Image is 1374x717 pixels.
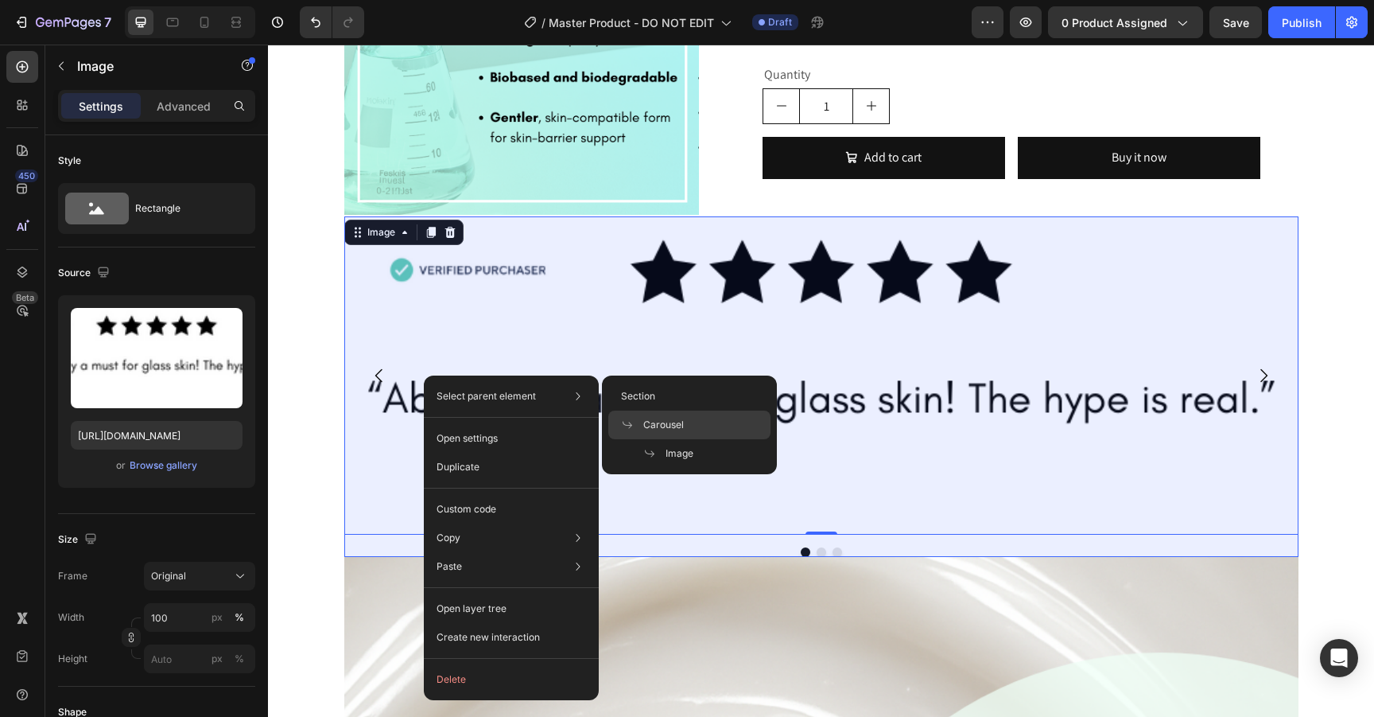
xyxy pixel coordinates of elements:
button: Dot [565,503,574,512]
div: Beta [12,291,38,304]
span: 0 product assigned [1062,14,1167,31]
div: Browse gallery [130,458,197,473]
span: Master Product - DO NOT EDIT [549,14,714,31]
p: Custom code [437,502,496,516]
div: Buy it now [844,102,899,125]
span: or [116,456,126,475]
label: Frame [58,569,87,583]
button: px [230,649,249,668]
button: 0 product assigned [1048,6,1203,38]
label: Width [58,610,84,625]
div: Style [58,154,81,168]
button: Carousel Next Arrow [973,309,1018,353]
button: Publish [1268,6,1335,38]
iframe: Design area [268,45,1374,717]
div: Add to cart [596,102,654,125]
p: Advanced [157,98,211,115]
button: Browse gallery [129,458,198,473]
label: Height [58,652,87,666]
span: Original [151,569,186,583]
button: decrement [495,45,531,79]
span: Image [666,446,693,461]
button: Dot [549,503,558,512]
div: Size [58,529,100,551]
button: Buy it now [750,92,992,134]
p: Image [77,57,212,76]
button: Save [1209,6,1262,38]
p: Settings [79,98,123,115]
span: / [541,14,545,31]
div: 450 [15,170,38,182]
input: px% [144,645,255,673]
div: Image [96,181,130,195]
div: Undo/Redo [300,6,364,38]
button: % [208,649,227,668]
button: % [208,608,227,627]
button: increment [585,45,621,79]
img: gempages_463925032490370129-589542a0-f1bc-4f7c-ac60-1eb086a3a57c.png [76,172,1030,490]
p: Open layer tree [437,602,507,616]
div: px [212,652,223,666]
p: Duplicate [437,460,479,474]
input: https://example.com/image.jpg [71,421,243,450]
input: quantity [531,45,585,79]
button: Delete [430,665,592,694]
span: Carousel [643,418,684,432]
button: Original [144,562,255,590]
div: % [235,652,244,666]
p: Open settings [437,431,498,446]
div: Publish [1282,14,1322,31]
p: Copy [437,531,460,545]
div: Source [58,263,113,284]
button: Add to cart [495,92,737,134]
p: 7 [104,13,111,32]
span: Section [621,389,655,403]
span: Save [1223,16,1249,29]
img: preview-image [71,308,243,408]
div: % [235,610,244,625]
span: Draft [768,15,792,29]
p: Paste [437,559,462,574]
input: px% [144,603,255,632]
button: Dot [533,503,542,512]
p: Create new interaction [437,629,540,645]
div: px [212,610,223,625]
button: Carousel Back Arrow [89,309,134,353]
p: Select parent element [437,389,536,403]
div: Rectangle [135,190,232,227]
button: px [230,608,249,627]
div: Open Intercom Messenger [1320,639,1358,677]
button: 7 [6,6,118,38]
